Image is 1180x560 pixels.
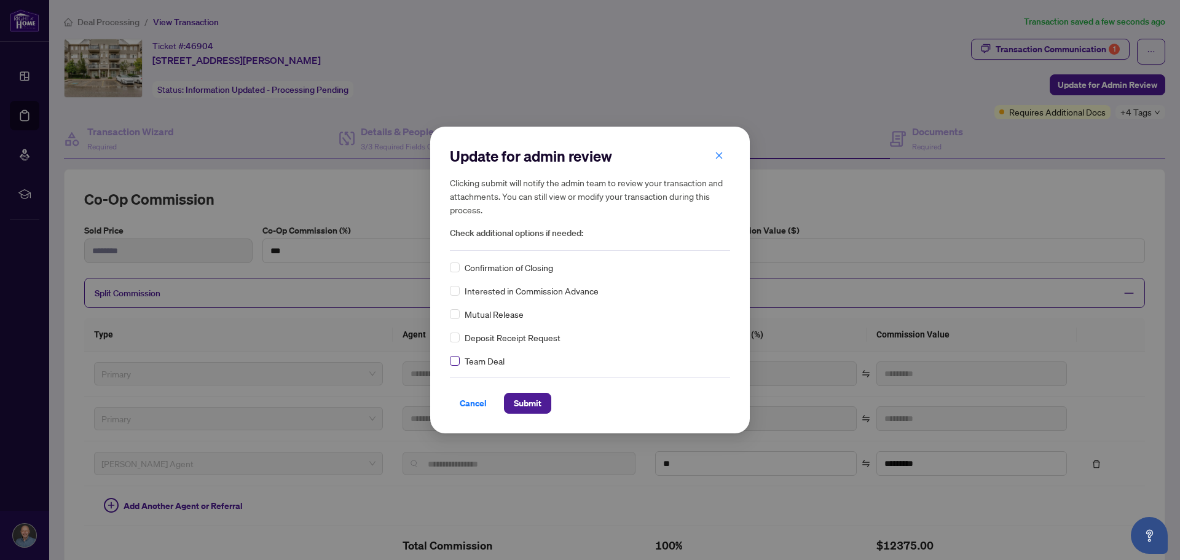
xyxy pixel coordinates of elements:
[514,393,541,413] span: Submit
[465,284,599,298] span: Interested in Commission Advance
[465,331,560,344] span: Deposit Receipt Request
[715,151,723,160] span: close
[1131,517,1168,554] button: Open asap
[450,226,730,240] span: Check additional options if needed:
[450,393,497,414] button: Cancel
[504,393,551,414] button: Submit
[465,354,505,368] span: Team Deal
[450,176,730,216] h5: Clicking submit will notify the admin team to review your transaction and attachments. You can st...
[460,393,487,413] span: Cancel
[450,146,730,166] h2: Update for admin review
[465,261,553,274] span: Confirmation of Closing
[465,307,524,321] span: Mutual Release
